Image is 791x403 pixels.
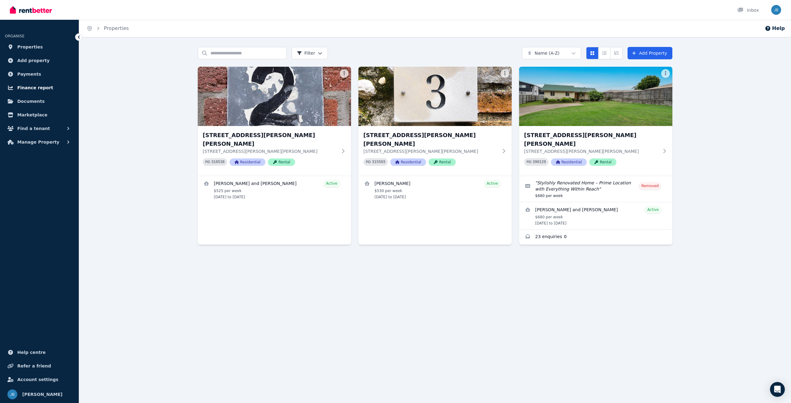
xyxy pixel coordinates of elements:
h3: [STREET_ADDRESS][PERSON_NAME][PERSON_NAME] [524,131,659,148]
span: Rental [589,158,616,166]
a: View details for Tenneil Morris [358,176,512,203]
button: Name (A-Z) [522,47,581,59]
div: Open Intercom Messenger [770,382,785,397]
span: [PERSON_NAME] [22,391,62,398]
small: PID [527,160,531,164]
span: Refer a friend [17,362,51,370]
span: Rental [268,158,295,166]
span: Finance report [17,84,53,91]
span: Add property [17,57,50,64]
span: Find a tenant [17,125,50,132]
span: Account settings [17,376,58,383]
p: [STREET_ADDRESS][PERSON_NAME][PERSON_NAME] [203,148,337,154]
a: Marketplace [5,109,74,121]
a: View details for Hannah Pineda and Kemuel Pineda [198,176,351,203]
img: RentBetter [10,5,52,15]
span: Manage Property [17,138,59,146]
a: Help centre [5,346,74,359]
button: More options [501,69,509,78]
img: Jeannine Barnard [771,5,781,15]
button: Filter [292,47,328,59]
a: Add Property [628,47,672,59]
span: Help centre [17,349,46,356]
a: View details for Ella Ryan and Jesse Peters [519,202,672,229]
small: PID [366,160,371,164]
button: Find a tenant [5,122,74,135]
img: Jeannine Barnard [7,389,17,399]
code: 390129 [533,160,546,164]
a: Payments [5,68,74,80]
span: Residential [551,158,587,166]
span: Payments [17,70,41,78]
button: Manage Property [5,136,74,148]
img: 102 Finucane Rd, Alexandra Hills [519,67,672,126]
button: More options [661,69,670,78]
code: 315503 [372,160,385,164]
span: ORGANISE [5,34,24,38]
small: PID [205,160,210,164]
span: Name (A-Z) [535,50,560,56]
p: [STREET_ADDRESS][PERSON_NAME][PERSON_NAME] [524,148,659,154]
button: Card view [586,47,599,59]
span: Residential [390,158,426,166]
a: 2/218 Finucane Road, Alexandra Hills[STREET_ADDRESS][PERSON_NAME][PERSON_NAME][STREET_ADDRESS][PE... [198,67,351,176]
img: 3/218 Finucane Road, Alexandra Hills [358,67,512,126]
a: Documents [5,95,74,107]
a: Refer a friend [5,360,74,372]
p: [STREET_ADDRESS][PERSON_NAME][PERSON_NAME] [363,148,498,154]
span: Properties [17,43,43,51]
span: Filter [297,50,315,56]
div: Inbox [737,7,759,13]
a: Properties [104,25,129,31]
div: View options [586,47,623,59]
button: Help [765,25,785,32]
nav: Breadcrumb [79,20,136,37]
a: Enquiries for 102 Finucane Rd, Alexandra Hills [519,230,672,245]
a: 102 Finucane Rd, Alexandra Hills[STREET_ADDRESS][PERSON_NAME][PERSON_NAME][STREET_ADDRESS][PERSON... [519,67,672,176]
a: Account settings [5,373,74,386]
span: Rental [429,158,456,166]
span: Marketplace [17,111,47,119]
img: 2/218 Finucane Road, Alexandra Hills [198,67,351,126]
span: Documents [17,98,45,105]
span: Residential [230,158,265,166]
a: Add property [5,54,74,67]
h3: [STREET_ADDRESS][PERSON_NAME][PERSON_NAME] [363,131,498,148]
a: Edit listing: Stylishly Renovated Home – Prime Location with Everything Within Reach [519,176,672,202]
a: Properties [5,41,74,53]
button: Compact list view [598,47,611,59]
a: 3/218 Finucane Road, Alexandra Hills[STREET_ADDRESS][PERSON_NAME][PERSON_NAME][STREET_ADDRESS][PE... [358,67,512,176]
h3: [STREET_ADDRESS][PERSON_NAME][PERSON_NAME] [203,131,337,148]
button: More options [340,69,349,78]
a: Finance report [5,82,74,94]
code: 318538 [211,160,225,164]
button: Expanded list view [610,47,623,59]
